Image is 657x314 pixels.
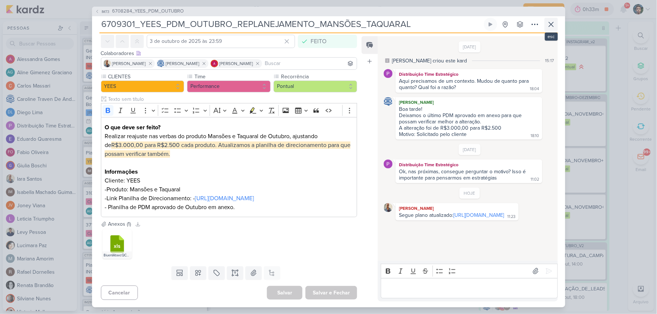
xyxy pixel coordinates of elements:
button: Performance [187,81,271,92]
strong: O que deve ser feito? [105,124,160,131]
img: Distribuição Time Estratégico [384,160,393,168]
label: Time [194,73,271,81]
div: Editor toolbar [381,264,558,278]
div: [PERSON_NAME] criou este kard [392,57,467,65]
div: Editor toolbar [101,103,358,117]
div: Ligar relógio [488,21,494,27]
span: R$3.000,00 para R$2.500 cada produto. Atualizamos a planilha de direcionamento para que possam ve... [105,141,350,158]
img: Iara Santos [384,203,393,212]
div: 18:04 [530,86,539,92]
div: Editor editing area: main [101,117,358,217]
strong: Informações [105,168,138,175]
button: YEES [101,81,184,92]
input: Texto sem título [107,95,358,103]
div: Colaboradores [101,50,358,57]
div: [PERSON_NAME] [397,205,517,212]
div: 18:10 [531,133,539,139]
span: [PERSON_NAME] [166,60,200,67]
div: 15:17 [545,57,554,64]
div: 11:02 [531,177,539,182]
input: Select a date [147,35,295,48]
div: Anexos (1) [108,220,131,228]
div: Motivo: Solicitado pelo cliente [399,131,467,137]
div: FEITO [311,37,326,46]
a: [URL][DOMAIN_NAME] [453,212,504,218]
input: Kard Sem Título [99,18,482,31]
div: Distribuição Time Estratégico [397,161,541,168]
p: -Produto: Mansões e Taquaral [105,185,353,194]
img: Iara Santos [104,60,111,67]
label: Recorrência [280,73,357,81]
div: Segue plano atualizado: [399,212,504,218]
div: Ok, nas próximas, consegue perguntar o motivo? Isso é importante para pensarmos em estratégias [399,168,528,181]
div: A alteração foi de R$3.000,00 para R$2.500 [399,125,539,131]
img: Distribuição Time Estratégico [384,69,393,78]
span: [PERSON_NAME] [220,60,253,67]
div: Boa tarde! [399,106,539,112]
img: Caroline Traven De Andrade [157,60,165,67]
p: Cliente: YEES [105,176,353,185]
img: Caroline Traven De Andrade [384,97,393,106]
div: 8iuenIAtaecQCLDrj1nVkoeS4gfV1CRDmWB5aWfo.xlsx [102,252,132,259]
div: 11:23 [508,214,516,220]
span: [PERSON_NAME] [112,60,146,67]
p: -Link Planilha de Direcionamento: - - Planilha de PDM aprovado de Outubro em anexo. [105,194,353,212]
p: Realizar reajuste nas verbas do produto Mansões e Taquaral de Outubro, ajustando de [105,132,353,158]
a: [URL][DOMAIN_NAME] [195,195,254,202]
div: Aqui precisamos de um contexto. Mudou de quanto para quanto? Qual foi a razão? [399,78,531,91]
div: esc [545,33,558,41]
button: Pontual [274,81,357,92]
label: CLIENTES [108,73,184,81]
img: Alessandra Gomes [211,60,218,67]
div: [PERSON_NAME] [397,99,541,106]
div: Distribuição Time Estratégico [397,71,541,78]
input: Buscar [264,59,356,68]
button: Cancelar [101,286,138,300]
button: FEITO [298,35,357,48]
div: Editor editing area: main [381,278,558,298]
div: Deixamos o último PDM aprovado em anexo para que possam verificar melhor a alteração. [399,112,539,125]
